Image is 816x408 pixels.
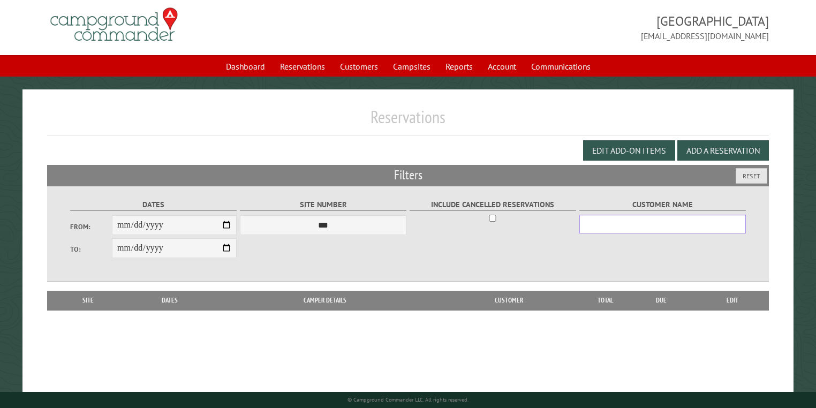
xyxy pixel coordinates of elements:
[220,56,271,77] a: Dashboard
[217,291,434,310] th: Camper Details
[736,168,767,184] button: Reset
[627,291,696,310] th: Due
[347,396,469,403] small: © Campground Commander LLC. All rights reserved.
[696,291,769,310] th: Edit
[52,291,124,310] th: Site
[47,107,769,136] h1: Reservations
[70,222,112,232] label: From:
[584,291,627,310] th: Total
[387,56,437,77] a: Campsites
[47,165,769,185] h2: Filters
[70,244,112,254] label: To:
[47,4,181,46] img: Campground Commander
[434,291,584,310] th: Customer
[123,291,216,310] th: Dates
[579,199,746,211] label: Customer Name
[525,56,597,77] a: Communications
[70,199,237,211] label: Dates
[677,140,769,161] button: Add a Reservation
[274,56,331,77] a: Reservations
[408,12,769,42] span: [GEOGRAPHIC_DATA] [EMAIL_ADDRESS][DOMAIN_NAME]
[410,199,576,211] label: Include Cancelled Reservations
[583,140,675,161] button: Edit Add-on Items
[334,56,384,77] a: Customers
[240,199,406,211] label: Site Number
[481,56,523,77] a: Account
[439,56,479,77] a: Reports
